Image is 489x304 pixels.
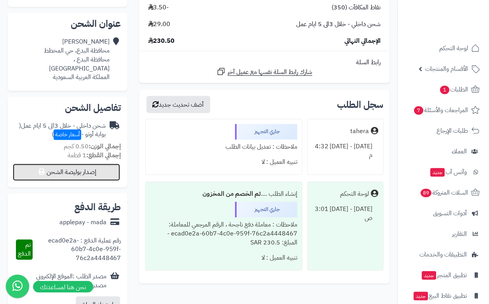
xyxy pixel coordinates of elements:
[150,140,298,155] div: ملاحظات : تعديل بيانات الطلب
[148,3,169,12] span: -3.50
[313,139,379,163] div: [DATE] - [DATE] 4:32 م
[426,63,468,74] span: الأقسام والمنتجات
[403,101,484,119] a: المراجعات والأسئلة7
[421,189,432,197] span: 89
[18,241,31,259] span: تم الدفع
[403,142,484,161] a: العملاء
[14,37,110,82] div: [PERSON_NAME] محافظة البدع، حي المخطط محافظة البدع ، [GEOGRAPHIC_DATA] المملكة العربية السعودية
[345,37,381,46] span: الإجمالي النهائي
[147,96,210,113] button: أضف تحديث جديد
[74,203,121,212] h2: طريقة الدفع
[203,190,261,199] b: تم الخصم من المخزون
[332,3,381,12] span: نقاط المكافآت (350)
[440,84,468,95] span: الطلبات
[440,86,450,94] span: 1
[403,39,484,58] a: لوحة التحكم
[36,272,107,290] div: مصدر الطلب :الموقع الإلكتروني
[148,37,175,46] span: 230.50
[437,125,468,136] span: طلبات الإرجاع
[422,271,437,280] span: جديد
[421,270,467,281] span: تطبيق المتجر
[431,168,445,177] span: جديد
[54,130,81,140] span: أسعار خاصة
[337,100,384,109] h3: سجل الطلب
[150,187,298,202] div: إنشاء الطلب ....
[403,121,484,140] a: طلبات الإرجاع
[313,202,379,226] div: [DATE] - [DATE] 3:01 ص
[64,142,121,151] small: 0.50 كجم
[413,290,467,301] span: تطبيق نقاط البيع
[33,237,121,264] div: رقم عملية الدفع : ecad0e2a-60b7-4c0e-959f-76c2a4448467
[414,292,428,300] span: جديد
[430,167,467,177] span: وآتس آب
[403,183,484,202] a: السلات المتروكة89
[14,121,106,139] div: شحن داخلي - خلال 3الى 5 ايام عمل
[150,155,298,170] div: تنبيه العميل : لا
[341,190,369,199] div: لوحة التحكم
[351,127,369,136] div: tahera
[420,249,467,260] span: التطبيقات والخدمات
[14,103,121,112] h2: تفاصيل الشحن
[150,251,298,266] div: تنبيه العميل : لا
[86,151,121,160] strong: إجمالي القطع:
[420,187,468,198] span: السلات المتروكة
[89,142,121,151] strong: إجمالي الوزن:
[68,151,121,160] small: 1 قطعة
[403,266,484,285] a: تطبيق المتجرجديد
[403,204,484,223] a: أدوات التسويق
[142,58,387,67] div: رابط السلة
[433,208,467,219] span: أدوات التسويق
[235,124,297,140] div: جاري التجهيز
[14,19,121,28] h2: عنوان الشحن
[150,218,298,251] div: ملاحظات : معاملة دفع ناجحة ، الرقم المرجعي للمعاملة: ecad0e2a-60b7-4c0e-959f-76c2a4448467 - المبل...
[296,20,381,29] span: شحن داخلي - خلال 3الى 5 ايام عمل
[217,67,313,77] a: شارك رابط السلة نفسها مع عميل آخر
[59,218,107,227] div: applepay - mada
[403,163,484,181] a: وآتس آبجديد
[235,202,297,218] div: جاري التجهيز
[452,228,467,239] span: التقارير
[452,146,467,157] span: العملاء
[414,105,468,116] span: المراجعات والأسئلة
[228,68,313,77] span: شارك رابط السلة نفسها مع عميل آخر
[148,20,171,29] span: 29.00
[403,80,484,99] a: الطلبات1
[403,245,484,264] a: التطبيقات والخدمات
[414,106,424,115] span: 7
[440,43,468,54] span: لوحة التحكم
[19,121,106,139] span: ( بوابة أوتو - )
[13,164,120,181] button: إصدار بوليصة الشحن
[403,225,484,243] a: التقارير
